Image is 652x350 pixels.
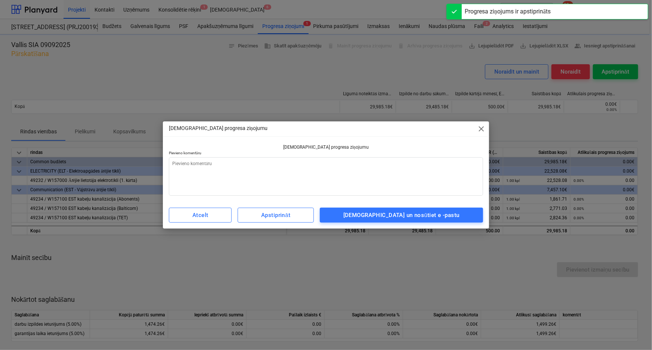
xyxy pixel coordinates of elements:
div: Progresa ziņojums ir apstiprināts [465,7,551,16]
div: Atcelt [192,210,208,220]
div: [DEMOGRAPHIC_DATA] un nosūtiet e -pastu [343,210,460,220]
button: Atcelt [169,208,232,223]
div: Apstiprināt [261,210,290,220]
span: close [477,124,486,133]
p: [DEMOGRAPHIC_DATA] progresa ziņojumu [169,124,268,132]
p: [DEMOGRAPHIC_DATA] progresa ziņojumu [169,144,483,151]
p: Pievieno komentāru [169,151,483,157]
button: [DEMOGRAPHIC_DATA] un nosūtiet e -pastu [320,208,483,223]
iframe: Chat Widget [615,314,652,350]
button: Apstiprināt [238,208,314,223]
